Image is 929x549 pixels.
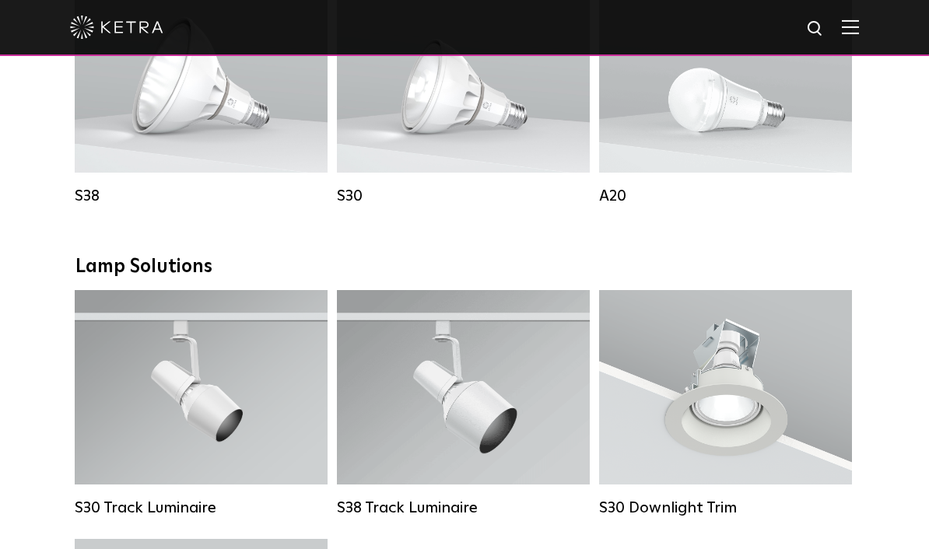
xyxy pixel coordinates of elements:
[842,19,859,34] img: Hamburger%20Nav.svg
[75,290,328,516] a: S30 Track Luminaire Lumen Output:1100Colors:White / BlackBeam Angles:15° / 25° / 40° / 60° / 90°W...
[75,498,328,517] div: S30 Track Luminaire
[337,290,590,516] a: S38 Track Luminaire Lumen Output:1100Colors:White / BlackBeam Angles:10° / 25° / 40° / 60°Wattage...
[599,290,852,516] a: S30 Downlight Trim S30 Downlight Trim
[70,16,163,39] img: ketra-logo-2019-white
[75,187,328,205] div: S38
[337,498,590,517] div: S38 Track Luminaire
[599,498,852,517] div: S30 Downlight Trim
[599,187,852,205] div: A20
[806,19,826,39] img: search icon
[75,256,854,278] div: Lamp Solutions
[337,187,590,205] div: S30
